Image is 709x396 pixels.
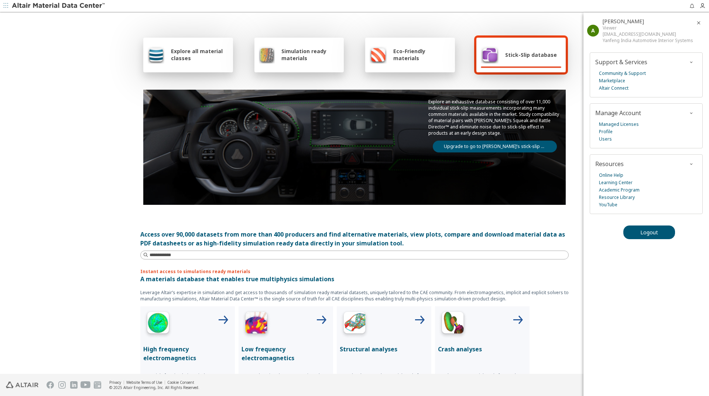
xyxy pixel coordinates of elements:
[438,345,527,354] p: Crash analyses
[603,25,694,31] div: Viewer
[433,141,557,152] a: Upgrade to go to [PERSON_NAME]’s stick-slip database
[259,46,275,63] img: Simulation ready materials
[140,230,569,248] div: Access over 90,000 datasets from more than 400 producers and find alternative materials, view plo...
[6,382,38,388] img: Altair Engineering
[143,345,232,362] p: High frequency electromagnetics
[599,77,625,85] a: Marketplace
[242,373,330,390] p: Comprehensive electromagnetic and thermal data for accurate e-Motor simulations with Altair FLUX
[623,225,675,239] button: Logout
[370,46,387,63] img: Eco-Friendly materials
[340,345,428,354] p: Structural analyses
[242,309,271,339] img: Low Frequency Icon
[640,229,658,236] span: Logout
[340,309,369,339] img: Structural Analyses Icon
[599,70,646,77] a: Community & Support
[438,309,467,339] img: Crash Analyses Icon
[167,380,194,385] a: Cookie Consent
[109,385,199,390] div: © 2025 Altair Engineering, Inc. All Rights Reserved.
[603,31,694,37] div: [EMAIL_ADDRESS][DOMAIN_NAME]
[140,275,569,283] p: A materials database that enables true multiphysics simulations
[242,345,330,362] p: Low frequency electromagnetics
[599,172,623,179] a: Online Help
[171,48,229,62] span: Explore all material classes
[148,46,164,63] img: Explore all material classes
[143,309,173,339] img: High Frequency Icon
[603,37,694,44] div: Yanfeng India Automotive Interior Systems Pvt. Ltd.
[591,27,595,34] span: A
[595,109,641,117] span: Manage Account
[281,48,339,62] span: Simulation ready materials
[599,135,612,143] a: Users
[599,128,613,135] a: Profile
[599,201,617,209] a: YouTube
[505,51,557,58] span: Stick-Slip database
[428,99,561,136] p: Explore an exhaustive database consisting of over 11,000 individual stick-slip measurements incor...
[599,186,640,194] a: Academic Program
[599,194,635,201] a: Resource Library
[599,85,628,92] a: Altair Connect
[481,46,499,63] img: Stick-Slip database
[140,289,569,302] p: Leverage Altair’s expertise in simulation and get access to thousands of simulation ready materia...
[603,18,644,25] span: Anil Choudhar
[438,373,527,385] p: Ready to use material cards for crash solvers
[12,2,106,10] img: Altair Material Data Center
[599,179,633,186] a: Learning Center
[340,373,428,390] p: Download CAE ready material cards for leading simulation tools for structual analyses
[143,373,232,390] p: Materials for simulating wireless connectivity, electromagnetic compatibility, radar cross sectio...
[599,121,639,128] a: Managed Licenses
[595,160,624,168] span: Resources
[140,268,569,275] p: Instant access to simulations ready materials
[126,380,162,385] a: Website Terms of Use
[595,58,647,66] span: Support & Services
[393,48,450,62] span: Eco-Friendly materials
[109,380,121,385] a: Privacy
